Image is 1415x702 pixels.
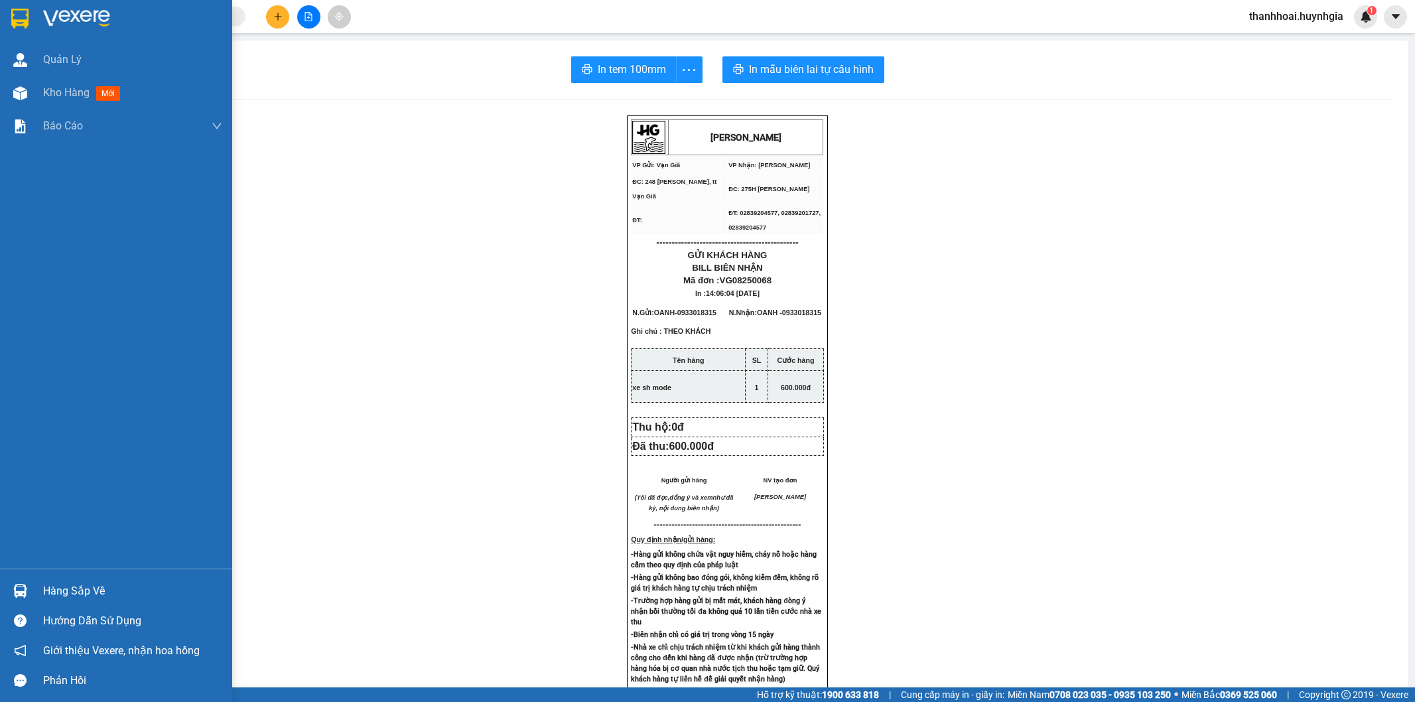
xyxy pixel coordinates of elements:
[754,494,806,500] span: [PERSON_NAME]
[1369,6,1374,15] span: 1
[749,61,874,78] span: In mẫu biên lai tự cấu hình
[571,56,677,83] button: printerIn tem 100mm
[733,64,744,76] span: printer
[14,614,27,627] span: question-circle
[677,309,716,316] span: 0933018315
[304,12,313,21] span: file-add
[728,186,809,192] span: ĐC: 275H [PERSON_NAME]
[1360,11,1372,23] img: icon-new-feature
[297,5,320,29] button: file-add
[1287,687,1289,702] span: |
[1384,5,1407,29] button: caret-down
[632,441,714,452] span: Đã thu:
[901,687,1004,702] span: Cung cấp máy in - giấy in:
[1181,687,1277,702] span: Miền Bắc
[757,687,879,702] span: Hỗ trợ kỹ thuật:
[695,289,760,297] span: In :
[673,356,704,364] strong: Tên hàng
[328,5,351,29] button: aim
[582,64,592,76] span: printer
[710,132,781,143] strong: [PERSON_NAME]
[728,162,810,169] span: VP Nhận: [PERSON_NAME]
[1390,11,1402,23] span: caret-down
[755,384,759,391] span: 1
[683,275,772,285] span: Mã đơn :
[777,356,815,364] strong: Cước hàng
[676,56,703,83] button: more
[729,309,821,316] span: N.Nhận:
[631,597,821,626] strong: -Trường hợp hàng gửi bị mất mát, khách hàng đòng ý nhận bồi thường tối đa không quá 10 lần tiền c...
[889,687,891,702] span: |
[671,421,684,433] span: 0đ
[635,494,713,501] em: (Tôi đã đọc,đồng ý và xem
[1008,687,1171,702] span: Miền Nam
[669,441,714,452] span: 600.000đ
[763,477,797,484] span: NV tạo đơn
[266,5,289,29] button: plus
[632,217,642,224] span: ĐT:
[632,421,689,433] span: Thu hộ:
[13,86,27,100] img: warehouse-icon
[631,630,774,639] strong: -Biên nhận chỉ có giá trị trong vòng 15 ngày
[631,643,820,683] strong: -Nhà xe chỉ chịu trách nhiệm từ khi khách gửi hàng thành công cho đến khi hàng đã được nhận (trừ ...
[96,86,120,101] span: mới
[43,86,90,99] span: Kho hàng
[13,584,27,598] img: warehouse-icon
[631,327,710,346] span: Ghi chú : THEO KHÁCH
[656,237,798,247] span: ----------------------------------------------
[1239,8,1354,25] span: thanhhoai.huynhgia
[663,520,801,529] span: -----------------------------------------------
[782,309,821,316] span: 0933018315
[677,62,702,78] span: more
[43,611,222,631] div: Hướng dẫn sử dụng
[728,210,821,231] span: ĐT: 02839204577, 02839201727, 02839204577
[631,573,819,593] strong: -Hàng gửi không bao đóng gói, không kiểm đếm, không rõ giá trị khách hàng tự chịu trách nhiệm
[1367,6,1377,15] sup: 1
[1220,689,1277,700] strong: 0369 525 060
[43,51,82,68] span: Quản Lý
[654,520,663,529] span: ---
[13,119,27,133] img: solution-icon
[632,121,665,154] img: logo
[43,671,222,691] div: Phản hồi
[273,12,283,21] span: plus
[43,642,200,659] span: Giới thiệu Vexere, nhận hoa hồng
[688,250,768,260] span: GỬI KHÁCH HÀNG
[781,384,811,391] span: 600.000đ
[654,309,675,316] span: OANH
[631,535,715,543] strong: Quy định nhận/gửi hàng:
[822,689,879,700] strong: 1900 633 818
[752,356,762,364] strong: SL
[1049,689,1171,700] strong: 0708 023 035 - 0935 103 250
[632,178,716,200] span: ĐC: 248 [PERSON_NAME], tt Vạn Giã
[14,674,27,687] span: message
[212,121,222,131] span: down
[13,53,27,67] img: warehouse-icon
[692,263,763,273] span: BILL BIÊN NHẬN
[706,289,760,297] span: 14:06:04 [DATE]
[1341,690,1351,699] span: copyright
[722,56,884,83] button: printerIn mẫu biên lai tự cấu hình
[11,9,29,29] img: logo-vxr
[675,309,716,316] span: -
[43,117,83,134] span: Báo cáo
[14,644,27,657] span: notification
[43,581,222,601] div: Hàng sắp về
[632,309,716,316] span: N.Gửi:
[334,12,344,21] span: aim
[1174,692,1178,697] span: ⚪️
[720,275,772,285] span: VG08250068
[631,550,817,569] strong: -Hàng gửi không chứa vật nguy hiểm, cháy nổ hoặc hàng cấm theo quy định của pháp luật
[598,61,666,78] span: In tem 100mm
[632,162,680,169] span: VP Gửi: Vạn Giã
[757,309,821,316] span: OANH -
[661,477,707,484] span: Người gửi hàng
[632,384,671,391] span: xe sh mode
